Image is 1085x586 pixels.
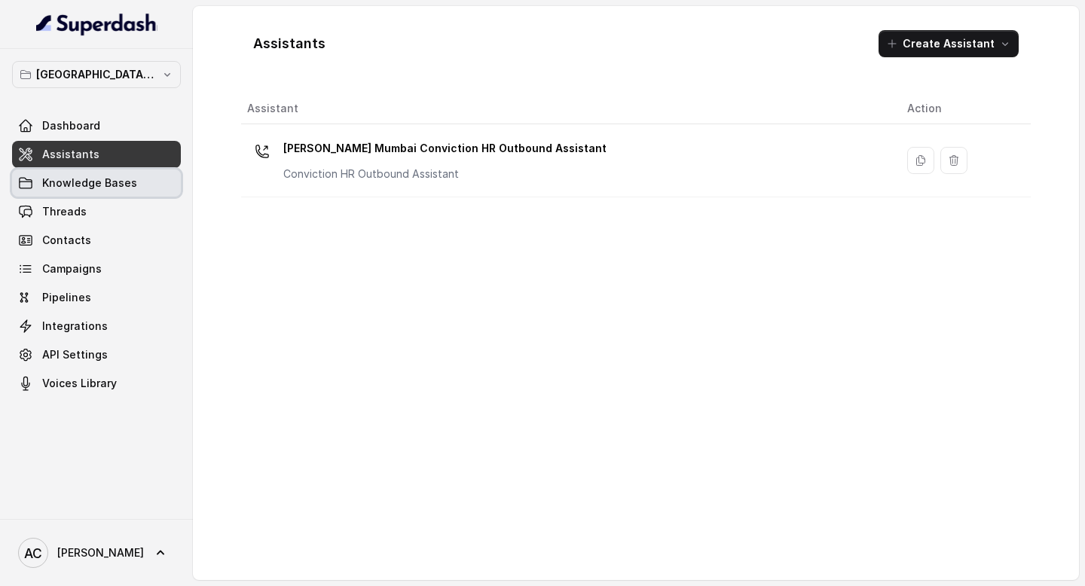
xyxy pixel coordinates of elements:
[42,261,102,276] span: Campaigns
[42,147,99,162] span: Assistants
[42,204,87,219] span: Threads
[12,370,181,397] a: Voices Library
[12,141,181,168] a: Assistants
[12,198,181,225] a: Threads
[241,93,895,124] th: Assistant
[12,112,181,139] a: Dashboard
[12,284,181,311] a: Pipelines
[36,66,157,84] p: [GEOGRAPHIC_DATA] - [GEOGRAPHIC_DATA] - [GEOGRAPHIC_DATA]
[879,30,1019,57] button: Create Assistant
[12,61,181,88] button: [GEOGRAPHIC_DATA] - [GEOGRAPHIC_DATA] - [GEOGRAPHIC_DATA]
[12,255,181,282] a: Campaigns
[12,227,181,254] a: Contacts
[12,341,181,368] a: API Settings
[12,313,181,340] a: Integrations
[42,175,137,191] span: Knowledge Bases
[42,376,117,391] span: Voices Library
[24,545,42,561] text: AC
[283,136,607,160] p: [PERSON_NAME] Mumbai Conviction HR Outbound Assistant
[42,347,108,362] span: API Settings
[12,169,181,197] a: Knowledge Bases
[42,118,100,133] span: Dashboard
[253,32,325,56] h1: Assistants
[36,12,157,36] img: light.svg
[42,290,91,305] span: Pipelines
[895,93,1031,124] th: Action
[42,233,91,248] span: Contacts
[42,319,108,334] span: Integrations
[57,545,144,560] span: [PERSON_NAME]
[12,532,181,574] a: [PERSON_NAME]
[283,166,585,182] p: Conviction HR Outbound Assistant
